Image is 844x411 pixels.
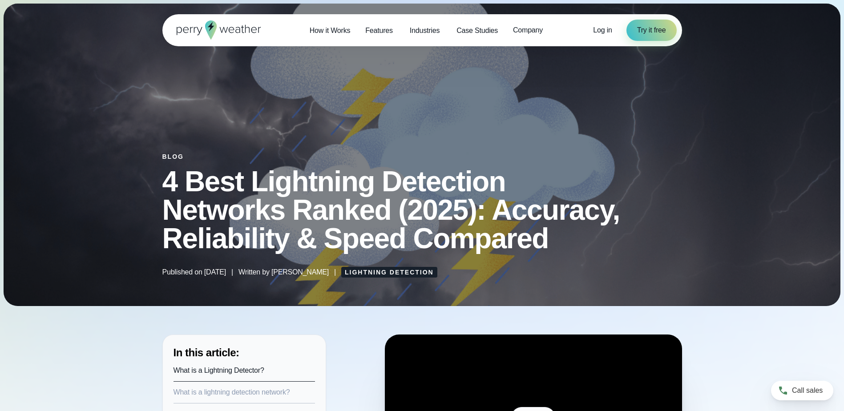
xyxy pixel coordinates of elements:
[449,21,505,40] a: Case Studies
[302,21,358,40] a: How it Works
[637,25,666,36] span: Try it free
[174,367,264,374] a: What is a Lightning Detector?
[341,267,437,278] a: Lightning Detection
[593,25,612,36] a: Log in
[310,25,351,36] span: How it Works
[626,20,677,41] a: Try it free
[162,167,682,253] h1: 4 Best Lightning Detection Networks Ranked (2025): Accuracy, Reliability & Speed Compared
[410,25,440,36] span: Industries
[334,267,336,278] span: |
[513,25,543,36] span: Company
[238,267,329,278] span: Written by [PERSON_NAME]
[162,153,682,160] div: Blog
[456,25,498,36] span: Case Studies
[365,25,393,36] span: Features
[174,346,315,360] h3: In this article:
[792,385,823,396] span: Call sales
[231,267,233,278] span: |
[162,267,226,278] span: Published on [DATE]
[174,388,290,396] a: What is a lightning detection network?
[771,381,833,400] a: Call sales
[593,26,612,34] span: Log in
